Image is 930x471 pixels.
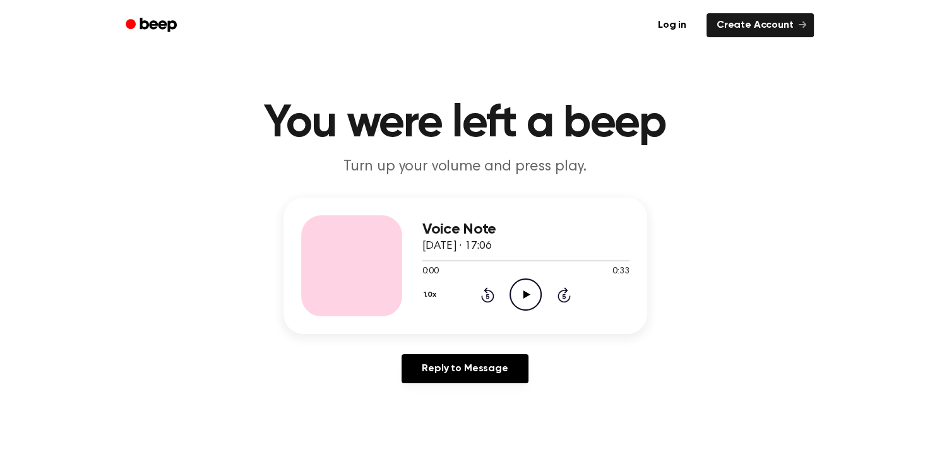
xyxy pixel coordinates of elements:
[645,11,699,40] a: Log in
[422,265,439,278] span: 0:00
[706,13,814,37] a: Create Account
[142,101,789,146] h1: You were left a beep
[402,354,528,383] a: Reply to Message
[117,13,188,38] a: Beep
[422,284,441,306] button: 1.0x
[422,221,629,238] h3: Voice Note
[223,157,708,177] p: Turn up your volume and press play.
[612,265,629,278] span: 0:33
[422,241,492,252] span: [DATE] · 17:06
